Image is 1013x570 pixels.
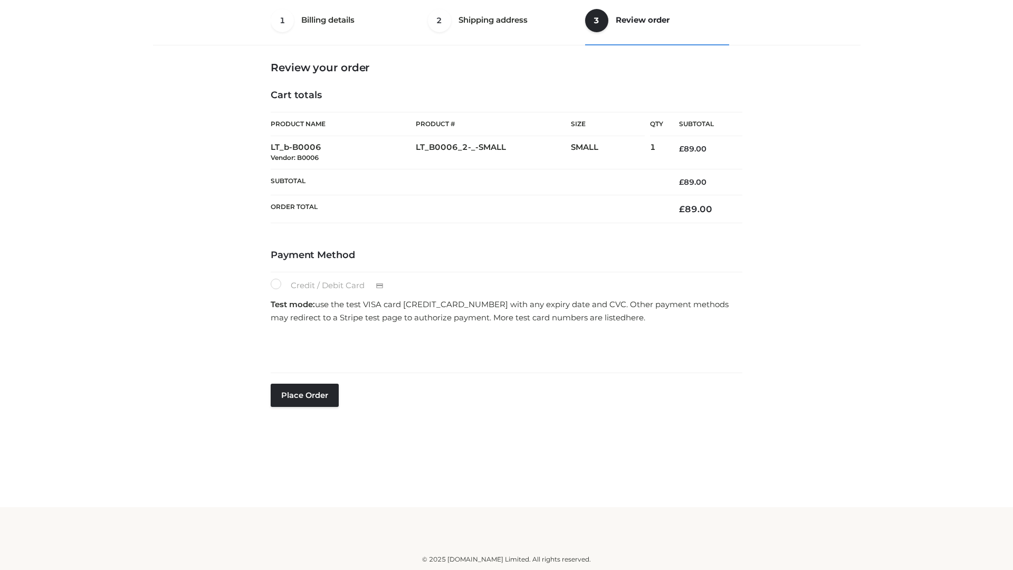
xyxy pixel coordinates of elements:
span: £ [679,177,684,187]
small: Vendor: B0006 [271,154,319,161]
iframe: Secure payment input frame [269,328,740,366]
span: £ [679,204,685,214]
h4: Cart totals [271,90,742,101]
th: Order Total [271,195,663,223]
div: © 2025 [DOMAIN_NAME] Limited. All rights reserved. [157,554,856,565]
bdi: 89.00 [679,144,706,154]
td: LT_b-B0006 [271,136,416,169]
td: SMALL [571,136,650,169]
button: Place order [271,384,339,407]
label: Credit / Debit Card [271,279,395,292]
td: LT_B0006_2-_-SMALL [416,136,571,169]
th: Size [571,112,645,136]
th: Product # [416,112,571,136]
h4: Payment Method [271,250,742,261]
h3: Review your order [271,61,742,74]
a: here [626,312,644,322]
img: Credit / Debit Card [370,280,389,292]
th: Subtotal [271,169,663,195]
th: Product Name [271,112,416,136]
td: 1 [650,136,663,169]
strong: Test mode: [271,299,315,309]
bdi: 89.00 [679,204,712,214]
p: use the test VISA card [CREDIT_CARD_NUMBER] with any expiry date and CVC. Other payment methods m... [271,298,742,325]
th: Qty [650,112,663,136]
th: Subtotal [663,112,742,136]
bdi: 89.00 [679,177,706,187]
span: £ [679,144,684,154]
